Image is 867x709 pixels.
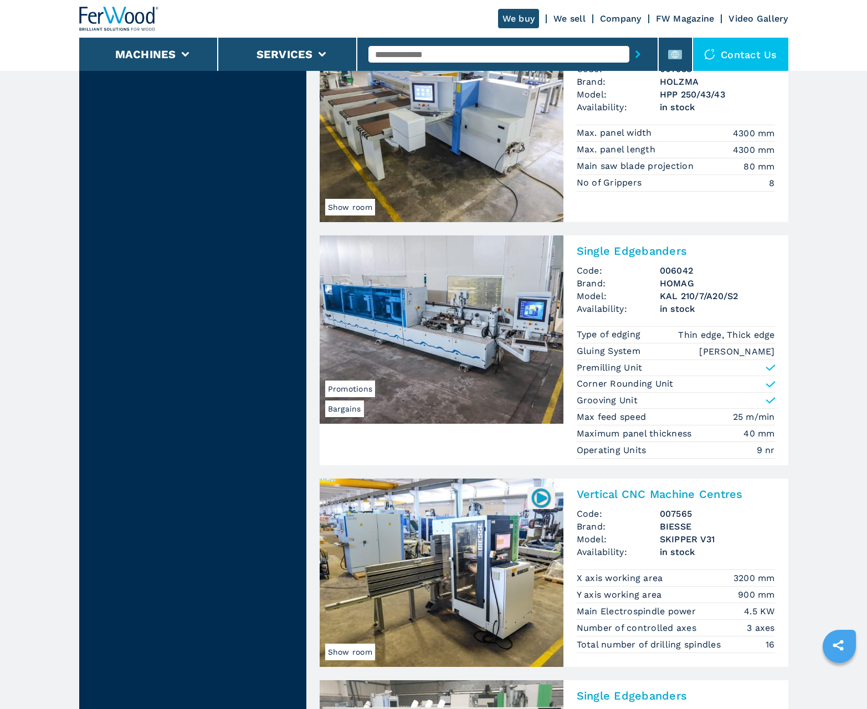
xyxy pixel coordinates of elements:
[577,533,660,546] span: Model:
[733,410,775,423] em: 25 m/min
[325,381,376,397] span: Promotions
[660,75,775,88] h3: HOLZMA
[747,621,775,634] em: 3 axes
[660,290,775,302] h3: KAL 210/7/A20/S2
[577,411,649,423] p: Max feed speed
[577,589,665,601] p: Y axis working area
[79,7,159,31] img: Ferwood
[577,302,660,315] span: Availability:
[660,546,775,558] span: in stock
[498,9,540,28] a: We buy
[577,362,643,374] p: Premilling Unit
[704,49,715,60] img: Contact us
[577,689,775,702] h2: Single Edgebanders
[660,533,775,546] h3: SKIPPER V31
[320,479,563,667] img: Vertical CNC Machine Centres BIESSE SKIPPER V31
[629,42,647,67] button: submit-button
[577,394,638,407] p: Grooving Unit
[115,48,176,61] button: Machines
[660,520,775,533] h3: BIESSE
[729,13,788,24] a: Video Gallery
[320,34,788,222] a: Automatic Loading Panel Saws HOLZMA HPP 250/43/43Show room007538Automatic Loading Panel SawsCode:...
[577,444,649,456] p: Operating Units
[325,400,364,417] span: Bargains
[320,235,563,424] img: Single Edgebanders HOMAG KAL 210/7/A20/S2
[320,34,563,222] img: Automatic Loading Panel Saws HOLZMA HPP 250/43/43
[744,605,775,618] em: 4.5 KW
[660,88,775,101] h3: HPP 250/43/43
[743,427,774,440] em: 40 mm
[577,75,660,88] span: Brand:
[824,631,852,659] a: sharethis
[733,143,775,156] em: 4300 mm
[256,48,313,61] button: Services
[577,622,700,634] p: Number of controlled axes
[820,659,859,701] iframe: Chat
[577,487,775,501] h2: Vertical CNC Machine Centres
[577,177,645,189] p: No of Grippers
[577,277,660,290] span: Brand:
[660,277,775,290] h3: HOMAG
[577,88,660,101] span: Model:
[577,428,695,440] p: Maximum panel thickness
[577,546,660,558] span: Availability:
[577,507,660,520] span: Code:
[577,328,644,341] p: Type of edging
[577,264,660,277] span: Code:
[553,13,586,24] a: We sell
[577,378,674,390] p: Corner Rounding Unit
[693,38,788,71] div: Contact us
[577,605,699,618] p: Main Electrospindle power
[577,143,659,156] p: Max. panel length
[766,638,775,651] em: 16
[743,160,774,173] em: 80 mm
[325,644,375,660] span: Show room
[530,487,552,508] img: 007565
[577,244,775,258] h2: Single Edgebanders
[660,507,775,520] h3: 007565
[733,572,775,584] em: 3200 mm
[656,13,715,24] a: FW Magazine
[320,479,788,667] a: Vertical CNC Machine Centres BIESSE SKIPPER V31Show room007565Vertical CNC Machine CentresCode:00...
[660,264,775,277] h3: 006042
[577,160,697,172] p: Main saw blade projection
[577,127,655,139] p: Max. panel width
[577,572,666,584] p: X axis working area
[577,290,660,302] span: Model:
[738,588,775,601] em: 900 mm
[678,328,774,341] em: Thin edge, Thick edge
[769,177,774,189] em: 8
[660,101,775,114] span: in stock
[600,13,642,24] a: Company
[733,127,775,140] em: 4300 mm
[577,520,660,533] span: Brand:
[320,235,788,465] a: Single Edgebanders HOMAG KAL 210/7/A20/S2BargainsPromotionsSingle EdgebandersCode:006042Brand:HOM...
[757,444,775,456] em: 9 nr
[325,199,375,215] span: Show room
[577,639,724,651] p: Total number of drilling spindles
[660,302,775,315] span: in stock
[577,101,660,114] span: Availability:
[577,345,644,357] p: Gluing System
[699,345,774,358] em: [PERSON_NAME]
